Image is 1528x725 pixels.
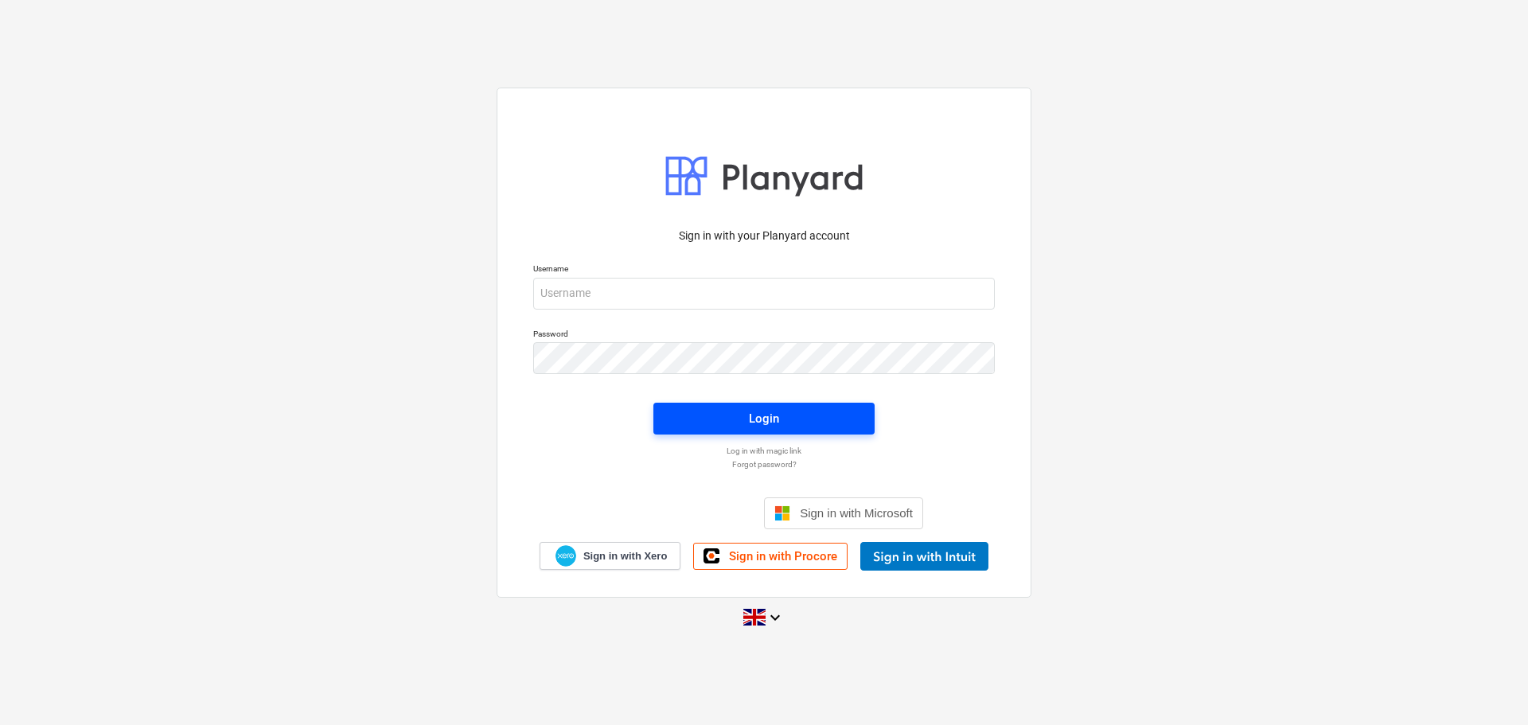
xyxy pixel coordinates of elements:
[533,228,995,244] p: Sign in with your Planyard account
[540,542,681,570] a: Sign in with Xero
[525,446,1003,456] a: Log in with magic link
[729,549,837,563] span: Sign in with Procore
[1448,649,1528,725] iframe: Chat Widget
[533,278,995,310] input: Username
[533,329,995,342] p: Password
[749,408,779,429] div: Login
[693,543,848,570] a: Sign in with Procore
[653,403,875,435] button: Login
[766,608,785,627] i: keyboard_arrow_down
[597,496,759,531] iframe: Sign in with Google Button
[774,505,790,521] img: Microsoft logo
[583,549,667,563] span: Sign in with Xero
[525,459,1003,470] a: Forgot password?
[800,506,913,520] span: Sign in with Microsoft
[555,545,576,567] img: Xero logo
[533,263,995,277] p: Username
